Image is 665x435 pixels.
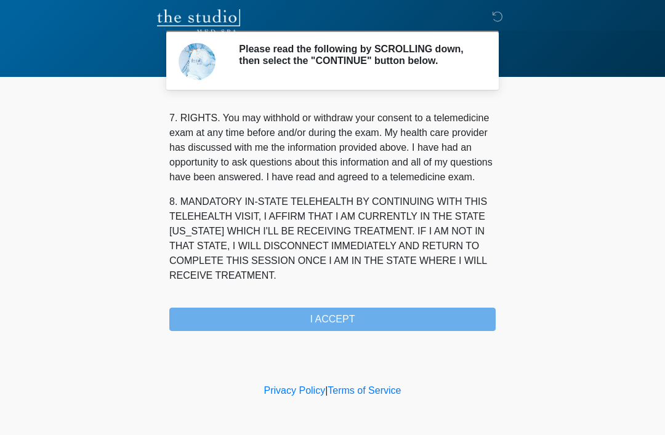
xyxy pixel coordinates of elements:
[328,385,401,396] a: Terms of Service
[157,9,240,34] img: The Studio Med Spa Logo
[264,385,326,396] a: Privacy Policy
[179,43,216,80] img: Agent Avatar
[239,43,477,66] h2: Please read the following by SCROLLING down, then select the "CONTINUE" button below.
[169,111,496,185] p: 7. RIGHTS. You may withhold or withdraw your consent to a telemedicine exam at any time before an...
[169,194,496,283] p: 8. MANDATORY IN-STATE TELEHEALTH BY CONTINUING WITH THIS TELEHEALTH VISIT, I AFFIRM THAT I AM CUR...
[325,385,328,396] a: |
